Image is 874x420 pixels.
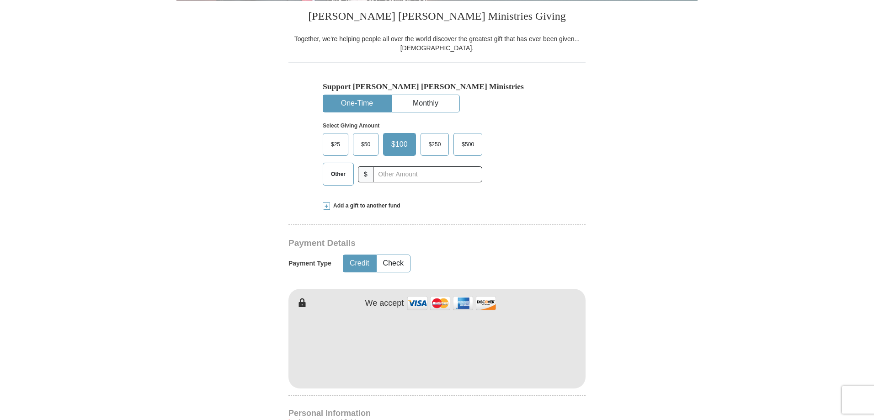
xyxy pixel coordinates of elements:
h5: Support [PERSON_NAME] [PERSON_NAME] Ministries [323,82,551,91]
button: Credit [343,255,376,272]
span: Add a gift to another fund [330,202,400,210]
strong: Select Giving Amount [323,122,379,129]
button: Monthly [392,95,459,112]
span: $25 [326,138,345,151]
h4: Personal Information [288,409,586,417]
h3: [PERSON_NAME] [PERSON_NAME] Ministries Giving [288,0,586,34]
span: $500 [457,138,479,151]
span: $50 [357,138,375,151]
h3: Payment Details [288,238,522,249]
span: $100 [387,138,412,151]
h4: We accept [365,298,404,308]
button: One-Time [323,95,391,112]
input: Other Amount [373,166,482,182]
img: credit cards accepted [406,293,497,313]
button: Check [377,255,410,272]
div: Together, we're helping people all over the world discover the greatest gift that has ever been g... [288,34,586,53]
h5: Payment Type [288,260,331,267]
span: Other [326,167,350,181]
span: $ [358,166,373,182]
span: $250 [424,138,446,151]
